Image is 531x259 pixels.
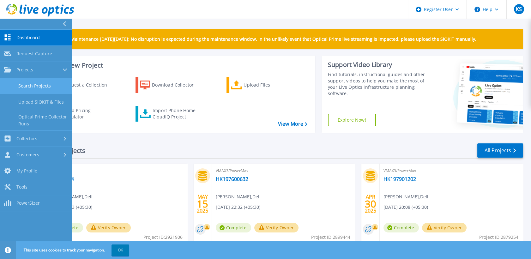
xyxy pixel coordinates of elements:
[143,234,183,241] span: Project ID: 2921906
[216,204,260,211] span: [DATE] 22:32 (+05:30)
[16,35,40,40] span: Dashboard
[16,200,40,206] span: PowerSizer
[153,107,202,120] div: Import Phone Home CloudIQ Project
[45,62,307,69] h3: Start a New Project
[477,143,523,158] a: All Projects
[63,79,113,91] div: Request a Collection
[383,204,428,211] span: [DATE] 20:08 (+05:30)
[17,244,129,256] span: This site uses cookies to track your navigation.
[383,167,519,174] span: VMAX3/PowerMax
[48,176,74,182] a: W-6XS0Z64
[16,152,39,158] span: Customers
[47,37,476,42] p: Scheduled Maintenance [DATE][DATE]: No disruption is expected during the maintenance window. In t...
[197,201,208,207] span: 15
[383,176,416,182] a: HK197901202
[45,77,115,93] a: Request a Collection
[16,168,37,174] span: My Profile
[516,7,522,12] span: KS
[216,193,261,200] span: [PERSON_NAME] , Dell
[226,77,297,93] a: Upload Files
[328,71,430,97] div: Find tutorials, instructional guides and other support videos to help you make the most of your L...
[86,223,131,232] button: Verify Owner
[365,192,377,215] div: APR 2025
[152,79,202,91] div: Download Collector
[216,223,251,232] span: Complete
[383,223,419,232] span: Complete
[136,77,206,93] a: Download Collector
[254,223,299,232] button: Verify Owner
[216,176,248,182] a: HK197600632
[216,167,352,174] span: VMAX3/PowerMax
[422,223,467,232] button: Verify Owner
[48,167,184,174] span: Optical Prime
[16,184,27,190] span: Tools
[196,192,208,215] div: MAY 2025
[278,121,307,127] a: View More
[16,51,52,57] span: Request Capture
[328,114,376,126] a: Explore Now!
[112,244,129,256] button: OK
[383,193,428,200] span: [PERSON_NAME] , Dell
[45,106,115,122] a: Cloud Pricing Calculator
[328,61,430,69] div: Support Video Library
[311,234,350,241] span: Project ID: 2899444
[244,79,294,91] div: Upload Files
[16,67,33,73] span: Projects
[16,136,37,142] span: Collectors
[479,234,518,241] span: Project ID: 2879254
[365,201,376,207] span: 30
[62,107,112,120] div: Cloud Pricing Calculator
